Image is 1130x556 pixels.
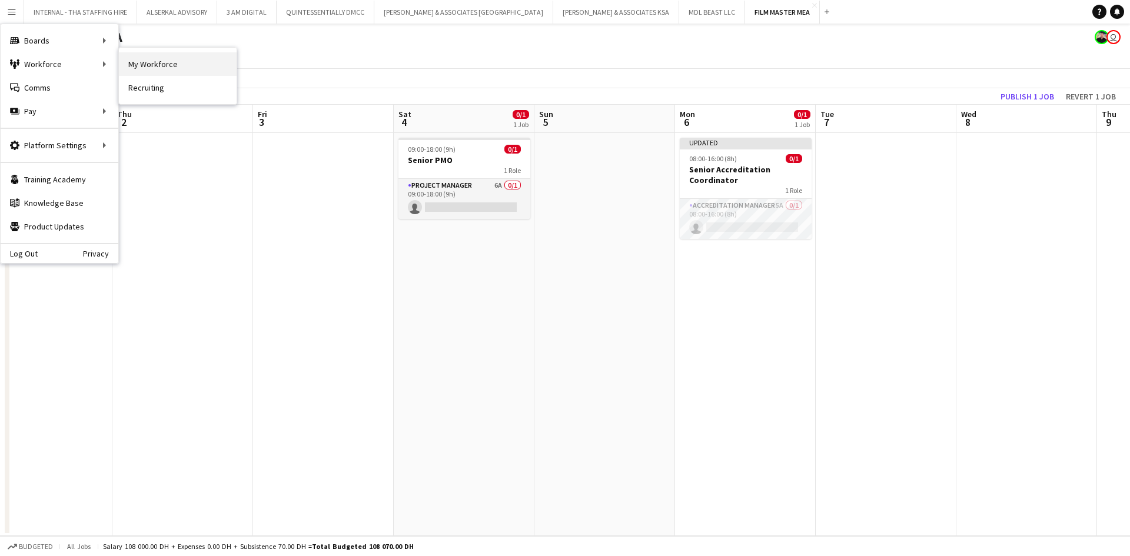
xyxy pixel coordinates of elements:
[539,109,553,119] span: Sun
[1095,30,1109,44] app-user-avatar: Glenn Lloyd
[117,109,132,119] span: Thu
[137,1,217,24] button: ALSERKAL ADVISORY
[1,52,118,76] div: Workforce
[19,542,53,551] span: Budgeted
[504,145,521,154] span: 0/1
[256,115,267,129] span: 3
[1,29,118,52] div: Boards
[408,145,456,154] span: 09:00-18:00 (9h)
[277,1,374,24] button: QUINTESSENTIALLY DMCC
[217,1,277,24] button: 3 AM DIGITAL
[786,154,802,163] span: 0/1
[537,115,553,129] span: 5
[1,134,118,157] div: Platform Settings
[785,186,802,195] span: 1 Role
[6,540,55,553] button: Budgeted
[398,138,530,219] app-job-card: 09:00-18:00 (9h)0/1Senior PMO1 RoleProject Manager6A0/109:00-18:00 (9h)
[374,1,553,24] button: [PERSON_NAME] & ASSOCIATES [GEOGRAPHIC_DATA]
[680,138,812,147] div: Updated
[820,109,834,119] span: Tue
[397,115,411,129] span: 4
[1,76,118,99] a: Comms
[119,52,237,76] a: My Workforce
[1100,115,1116,129] span: 9
[398,179,530,219] app-card-role: Project Manager6A0/109:00-18:00 (9h)
[1,249,38,258] a: Log Out
[678,115,695,129] span: 6
[398,155,530,165] h3: Senior PMO
[24,1,137,24] button: INTERNAL - THA STAFFING HIRE
[680,109,695,119] span: Mon
[795,120,810,129] div: 1 Job
[680,199,812,239] app-card-role: Accreditation Manager5A0/108:00-16:00 (8h)
[680,164,812,185] h3: Senior Accreditation Coordinator
[689,154,737,163] span: 08:00-16:00 (8h)
[679,1,745,24] button: MDL BEAST LLC
[1,191,118,215] a: Knowledge Base
[115,115,132,129] span: 2
[119,76,237,99] a: Recruiting
[961,109,976,119] span: Wed
[996,89,1059,104] button: Publish 1 job
[1,215,118,238] a: Product Updates
[65,542,93,551] span: All jobs
[1,168,118,191] a: Training Academy
[312,542,414,551] span: Total Budgeted 108 070.00 DH
[258,109,267,119] span: Fri
[513,110,529,119] span: 0/1
[504,166,521,175] span: 1 Role
[83,249,118,258] a: Privacy
[794,110,810,119] span: 0/1
[553,1,679,24] button: [PERSON_NAME] & ASSOCIATES KSA
[1102,109,1116,119] span: Thu
[1,99,118,123] div: Pay
[959,115,976,129] span: 8
[398,109,411,119] span: Sat
[103,542,414,551] div: Salary 108 000.00 DH + Expenses 0.00 DH + Subsistence 70.00 DH =
[819,115,834,129] span: 7
[680,138,812,239] app-job-card: Updated08:00-16:00 (8h)0/1Senior Accreditation Coordinator1 RoleAccreditation Manager5A0/108:00-1...
[1106,30,1121,44] app-user-avatar: Nickola Dsouza
[745,1,820,24] button: FILM MASTER MEA
[513,120,529,129] div: 1 Job
[1061,89,1121,104] button: Revert 1 job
